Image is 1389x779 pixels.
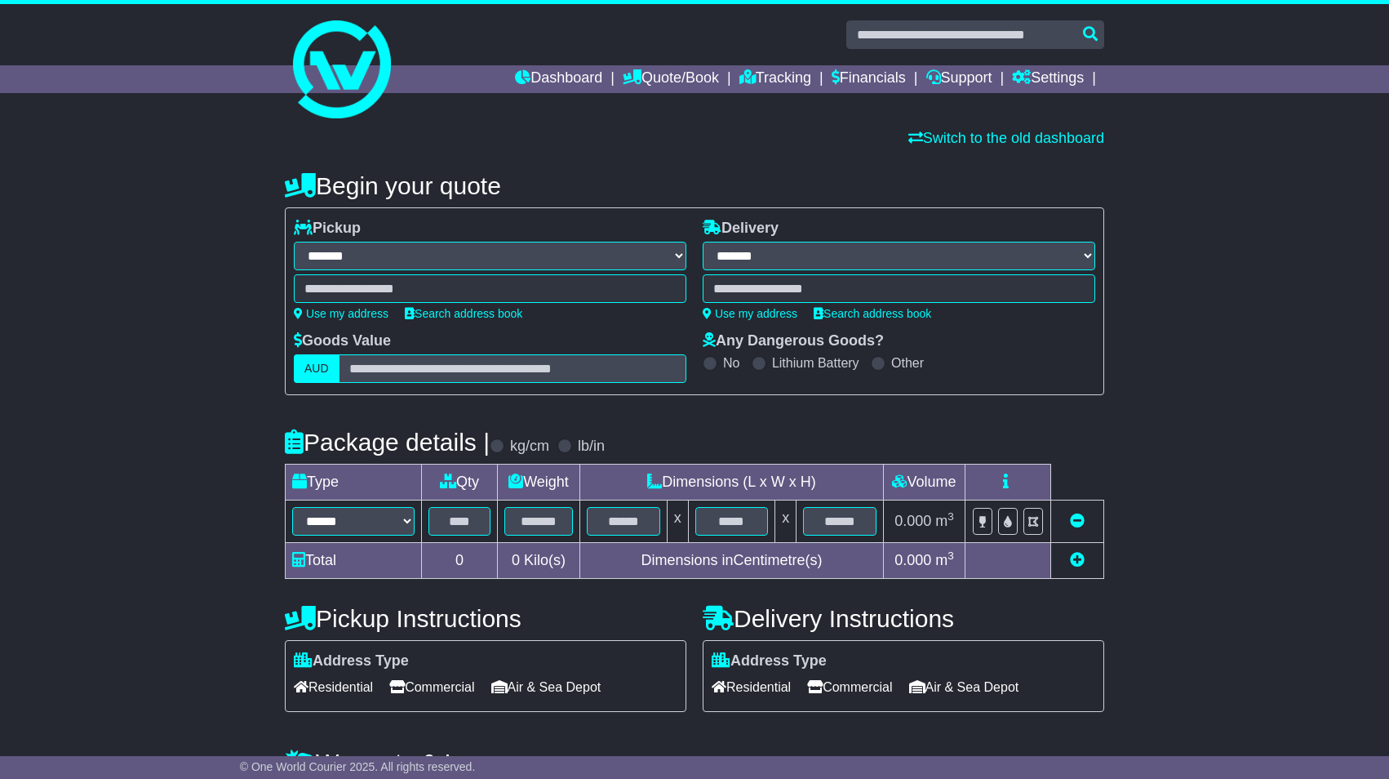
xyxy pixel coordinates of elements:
[623,65,719,93] a: Quote/Book
[498,465,580,501] td: Weight
[389,674,474,700] span: Commercial
[712,674,791,700] span: Residential
[1070,552,1085,568] a: Add new item
[935,552,954,568] span: m
[926,65,992,93] a: Support
[807,674,892,700] span: Commercial
[723,355,739,371] label: No
[405,307,522,320] a: Search address book
[579,543,883,579] td: Dimensions in Centimetre(s)
[739,65,811,93] a: Tracking
[909,674,1019,700] span: Air & Sea Depot
[894,552,931,568] span: 0.000
[422,465,498,501] td: Qty
[294,674,373,700] span: Residential
[814,307,931,320] a: Search address book
[294,332,391,350] label: Goods Value
[579,465,883,501] td: Dimensions (L x W x H)
[832,65,906,93] a: Financials
[883,465,965,501] td: Volume
[512,552,520,568] span: 0
[703,605,1104,632] h4: Delivery Instructions
[285,749,1104,776] h4: Warranty & Insurance
[294,307,388,320] a: Use my address
[703,307,797,320] a: Use my address
[703,332,884,350] label: Any Dangerous Goods?
[1070,513,1085,529] a: Remove this item
[947,510,954,523] sup: 3
[286,543,422,579] td: Total
[515,65,602,93] a: Dashboard
[491,674,601,700] span: Air & Sea Depot
[294,220,361,238] label: Pickup
[1012,65,1084,93] a: Settings
[891,355,924,371] label: Other
[285,429,490,456] h4: Package details |
[498,543,580,579] td: Kilo(s)
[935,513,954,529] span: m
[285,172,1104,199] h4: Begin your quote
[772,355,859,371] label: Lithium Battery
[712,652,827,670] label: Address Type
[294,354,339,383] label: AUD
[578,438,605,456] label: lb/in
[286,465,422,501] td: Type
[703,220,779,238] label: Delivery
[775,501,797,543] td: x
[294,652,409,670] label: Address Type
[894,513,931,529] span: 0.000
[908,130,1104,146] a: Switch to the old dashboard
[422,543,498,579] td: 0
[947,550,954,562] sup: 3
[240,760,476,773] span: © One World Courier 2025. All rights reserved.
[510,438,549,456] label: kg/cm
[285,605,686,632] h4: Pickup Instructions
[667,501,688,543] td: x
